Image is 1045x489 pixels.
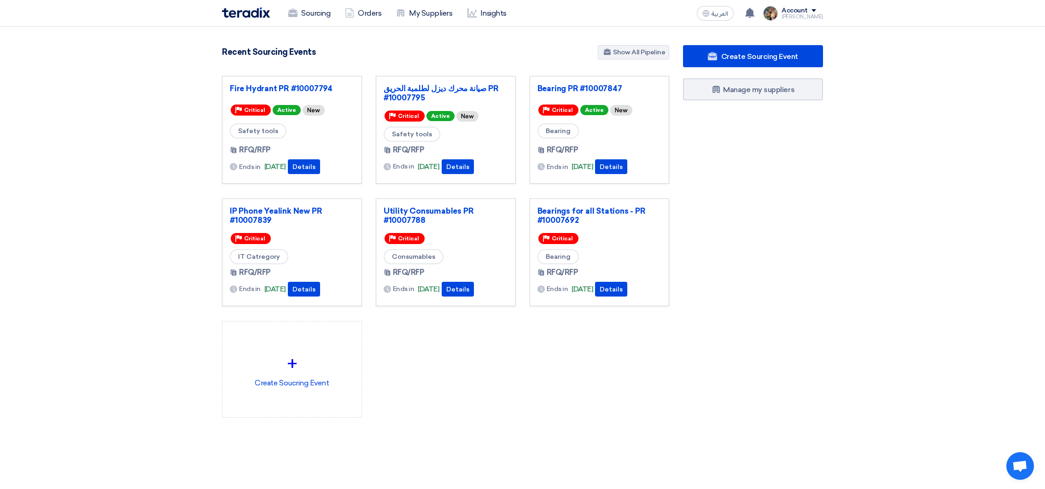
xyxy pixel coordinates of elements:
span: Critical [552,107,573,113]
div: New [610,105,632,116]
a: IP Phone Yealink New PR #10007839 [230,206,354,225]
span: [DATE] [418,284,439,295]
span: Bearing [537,123,579,139]
span: RFQ/RFP [547,145,578,156]
span: Ends in [547,162,568,172]
a: My Suppliers [389,3,460,23]
span: العربية [712,11,728,17]
a: Orders [338,3,389,23]
span: [DATE] [572,284,593,295]
span: Ends in [547,284,568,294]
span: Critical [398,235,419,242]
div: New [456,111,479,122]
span: IT Catregory [230,249,288,264]
span: Active [273,105,301,115]
span: Active [580,105,608,115]
button: Details [288,282,320,297]
span: RFQ/RFP [393,145,425,156]
span: RFQ/RFP [239,145,271,156]
span: Critical [244,107,265,113]
div: New [303,105,325,116]
span: RFQ/RFP [239,267,271,278]
span: Ends in [239,284,261,294]
button: العربية [697,6,734,21]
span: Safety tools [384,127,440,142]
span: Consumables [384,249,444,264]
span: Ends in [393,284,414,294]
a: Utility Consumables PR #10007788 [384,206,508,225]
button: Details [288,159,320,174]
span: [DATE] [264,284,286,295]
div: Create Soucring Event [230,329,354,410]
span: Critical [552,235,573,242]
a: Fire Hydrant PR #10007794 [230,84,354,93]
a: صيانة محرك ديزل لطلمبة الحريق PR #10007795 [384,84,508,102]
div: [PERSON_NAME] [782,14,823,19]
div: Account [782,7,808,15]
span: Critical [244,235,265,242]
span: Bearing [537,249,579,264]
span: Safety tools [230,123,286,139]
button: Details [595,159,627,174]
a: Sourcing [281,3,338,23]
a: Bearing PR #10007847 [537,84,662,93]
span: RFQ/RFP [393,267,425,278]
button: Details [595,282,627,297]
span: RFQ/RFP [547,267,578,278]
span: [DATE] [572,162,593,172]
span: Create Sourcing Event [721,52,798,61]
span: [DATE] [418,162,439,172]
img: file_1710751448746.jpg [763,6,778,21]
a: Show All Pipeline [598,45,669,59]
button: Details [442,159,474,174]
div: + [230,350,354,378]
span: Active [426,111,455,121]
h4: Recent Sourcing Events [222,47,315,57]
div: Open chat [1006,452,1034,480]
a: Manage my suppliers [683,78,823,100]
img: Teradix logo [222,7,270,18]
span: Ends in [393,162,414,171]
span: Critical [398,113,419,119]
span: Ends in [239,162,261,172]
button: Details [442,282,474,297]
span: [DATE] [264,162,286,172]
a: Bearings for all Stations - PR #10007692 [537,206,662,225]
a: Insights [460,3,514,23]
